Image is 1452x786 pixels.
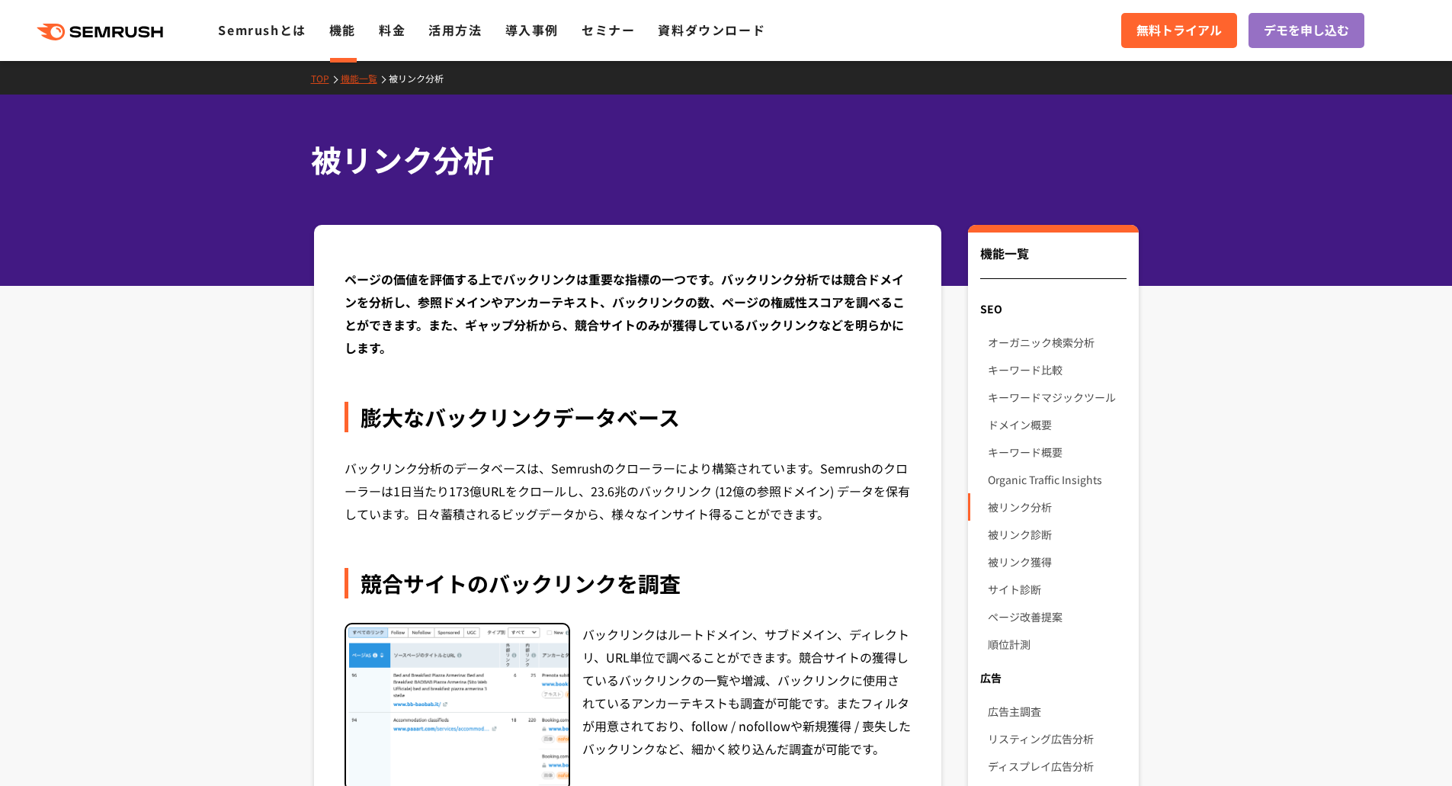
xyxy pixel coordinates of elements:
a: サイト診断 [988,576,1126,603]
a: セミナー [582,21,635,39]
div: 膨大なバックリンクデータベース [345,402,912,432]
div: 広告 [968,664,1138,691]
a: 料金 [379,21,405,39]
a: 被リンク分析 [389,72,455,85]
a: 被リンク獲得 [988,548,1126,576]
a: キーワードマジックツール [988,383,1126,411]
a: キーワード概要 [988,438,1126,466]
a: 被リンク分析 [988,493,1126,521]
a: ドメイン概要 [988,411,1126,438]
div: 競合サイトのバックリンクを調査 [345,568,912,598]
div: バックリンク分析のデータベースは、Semrushのクローラーにより構築されています。Semrushのクローラーは1日当たり173億URLをクロールし、23.6兆のバックリンク (12億の参照ドメ... [345,457,912,525]
a: 機能一覧 [341,72,389,85]
div: 機能一覧 [980,244,1126,279]
div: SEO [968,295,1138,322]
a: 広告主調査 [988,698,1126,725]
h1: 被リンク分析 [311,137,1127,182]
a: リスティング広告分析 [988,725,1126,752]
span: 無料トライアル [1136,21,1222,40]
a: ページ改善提案 [988,603,1126,630]
a: 資料ダウンロード [658,21,765,39]
a: キーワード比較 [988,356,1126,383]
a: Semrushとは [218,21,306,39]
a: 順位計測 [988,630,1126,658]
a: TOP [311,72,341,85]
a: デモを申し込む [1248,13,1364,48]
a: 活用方法 [428,21,482,39]
div: ページの価値を評価する上でバックリンクは重要な指標の一つです。バックリンク分析では競合ドメインを分析し、参照ドメインやアンカーテキスト、バックリンクの数、ページの権威性スコアを調べることができま... [345,268,912,359]
a: 被リンク診断 [988,521,1126,548]
a: ディスプレイ広告分析 [988,752,1126,780]
a: 導入事例 [505,21,559,39]
a: 無料トライアル [1121,13,1237,48]
a: 機能 [329,21,356,39]
span: デモを申し込む [1264,21,1349,40]
a: オーガニック検索分析 [988,329,1126,356]
a: Organic Traffic Insights [988,466,1126,493]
